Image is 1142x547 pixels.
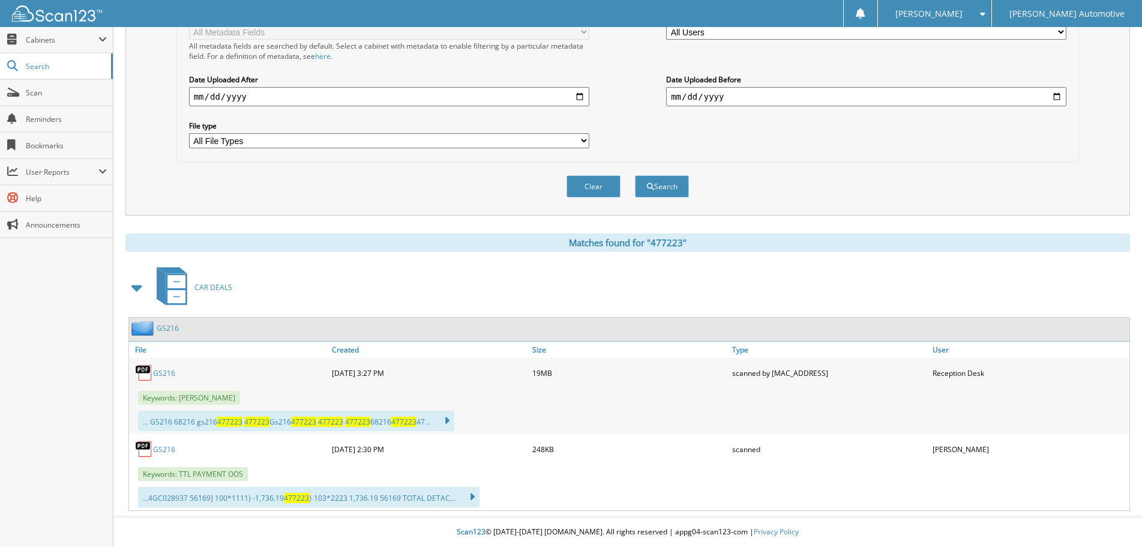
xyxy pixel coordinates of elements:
[284,493,309,503] span: 477223
[318,417,343,427] span: 477223
[329,342,529,358] a: Created
[729,437,929,461] div: scanned
[113,518,1142,547] div: © [DATE]-[DATE] [DOMAIN_NAME]. All rights reserved | appg04-scan123-com |
[189,74,589,85] label: Date Uploaded After
[138,487,479,507] div: ...4GC028937 56169] 100*1111) -1,736.19 } 103*2223 1,736.19 56169 TOTAL DETAC...
[666,74,1066,85] label: Date Uploaded Before
[131,321,157,336] img: folder2.png
[1009,10,1125,17] span: [PERSON_NAME] Automotive
[291,417,316,427] span: 477223
[329,361,529,385] div: [DATE] 3:27 PM
[315,51,331,61] a: here
[666,87,1066,106] input: end
[135,440,153,458] img: PDF.png
[26,167,98,177] span: User Reports
[930,437,1129,461] div: [PERSON_NAME]
[895,10,963,17] span: [PERSON_NAME]
[930,342,1129,358] a: User
[194,282,232,292] span: CAR DEALS
[26,61,105,71] span: Search
[26,141,107,151] span: Bookmarks
[26,193,107,204] span: Help
[135,364,153,382] img: PDF.png
[189,87,589,106] input: start
[529,437,729,461] div: 248KB
[26,220,107,230] span: Announcements
[529,361,729,385] div: 19MB
[153,368,175,378] a: GS216
[217,417,242,427] span: 477223
[635,175,689,198] button: Search
[729,342,929,358] a: Type
[754,527,799,537] a: Privacy Policy
[138,467,248,481] span: Keywords: TTL PAYMENT OOS
[138,411,454,431] div: ... GS216 68216 gs216 Gs216 68216 47...
[26,88,107,98] span: Scan
[930,361,1129,385] div: Reception Desk
[149,264,232,311] a: CAR DEALS
[566,175,621,198] button: Clear
[138,391,240,405] span: Keywords: [PERSON_NAME]
[26,35,98,45] span: Cabinets
[729,361,929,385] div: scanned by [MAC_ADDRESS]
[345,417,370,427] span: 477223
[129,342,329,358] a: File
[391,417,416,427] span: 477223
[26,114,107,124] span: Reminders
[125,234,1130,252] div: Matches found for "477223"
[244,417,269,427] span: 477223
[189,41,589,61] div: All metadata fields are searched by default. Select a cabinet with metadata to enable filtering b...
[189,121,589,131] label: File type
[329,437,529,461] div: [DATE] 2:30 PM
[457,527,485,537] span: Scan123
[153,444,175,455] a: GS216
[157,323,179,333] a: GS216
[1082,489,1142,547] iframe: Chat Widget
[12,5,102,22] img: scan123-logo-white.svg
[529,342,729,358] a: Size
